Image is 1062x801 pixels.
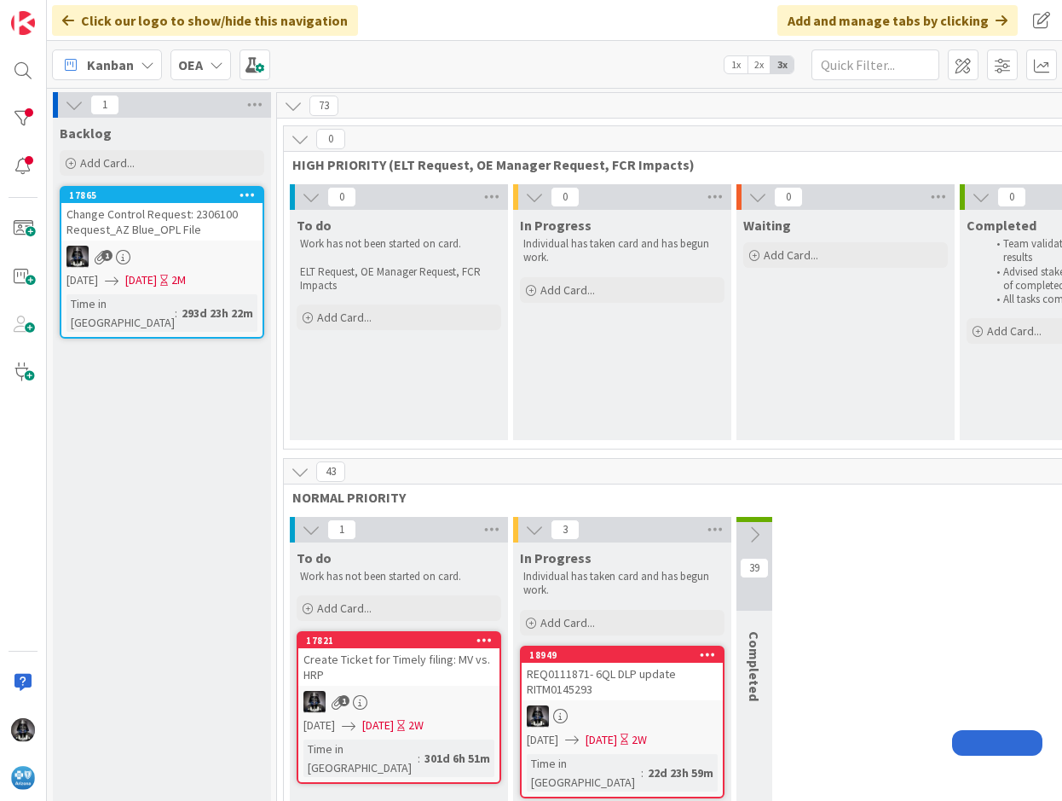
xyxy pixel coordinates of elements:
[66,271,98,289] span: [DATE]
[61,188,263,241] div: 17865Change Control Request: 2306100 Request_AZ Blue_OPL File
[11,718,35,742] img: KG
[90,95,119,115] span: 1
[522,647,723,663] div: 18949
[811,49,939,80] input: Quick Filter...
[303,740,418,777] div: Time in [GEOGRAPHIC_DATA]
[317,601,372,616] span: Add Card...
[298,691,499,713] div: KG
[316,461,345,482] span: 43
[178,56,203,73] b: OEA
[11,11,35,35] img: Visit kanbanzone.com
[527,754,641,792] div: Time in [GEOGRAPHIC_DATA]
[61,203,263,241] div: Change Control Request: 2306100 Request_AZ Blue_OPL File
[522,705,723,728] div: KG
[641,763,644,782] span: :
[420,749,494,768] div: 301d 6h 51m
[66,294,175,332] div: Time in [GEOGRAPHIC_DATA]
[303,691,326,713] img: KG
[522,647,723,700] div: 18949REQ0111871- 6QL DLP update RITM0145293
[418,749,420,768] span: :
[740,558,769,578] span: 39
[338,695,349,706] span: 1
[527,705,549,728] img: KG
[297,217,332,234] span: To do
[774,187,803,207] span: 0
[298,633,499,648] div: 17821
[522,663,723,700] div: REQ0111871- 6QL DLP update RITM0145293
[11,766,35,790] img: avatar
[540,615,595,630] span: Add Card...
[724,56,747,73] span: 1x
[408,717,424,734] div: 2W
[764,247,818,263] span: Add Card...
[61,188,263,203] div: 17865
[523,570,721,598] p: Individual has taken card and has begun work.
[997,187,1026,207] span: 0
[586,731,617,749] span: [DATE]
[746,631,763,701] span: Completed
[309,96,338,116] span: 73
[529,649,723,661] div: 18949
[125,271,157,289] span: [DATE]
[298,648,499,686] div: Create Ticket for Timely filing: MV vs. HRP
[644,763,718,782] div: 22d 23h 59m
[80,155,135,171] span: Add Card...
[87,55,134,75] span: Kanban
[362,717,394,734] span: [DATE]
[300,265,498,293] p: ELT Request, OE Manager Request, FCR Impacts
[520,217,592,234] span: In Progress
[101,250,113,261] span: 1
[777,5,1018,36] div: Add and manage tabs by clicking
[327,519,356,540] span: 1
[60,125,112,142] span: Backlog
[520,549,592,566] span: In Progress
[298,633,499,686] div: 17821Create Ticket for Timely filing: MV vs. HRP
[316,129,345,149] span: 0
[297,549,332,566] span: To do
[175,304,177,322] span: :
[300,570,498,583] p: Work has not been started on card.
[967,217,1036,234] span: Completed
[743,217,791,234] span: Waiting
[327,187,356,207] span: 0
[303,717,335,734] span: [DATE]
[66,246,89,268] img: KG
[551,519,580,540] span: 3
[551,187,580,207] span: 0
[987,323,1042,339] span: Add Card...
[317,310,372,325] span: Add Card...
[306,635,499,647] div: 17821
[632,731,647,749] div: 2W
[69,189,263,201] div: 17865
[300,237,498,251] p: Work has not been started on card.
[177,304,257,322] div: 293d 23h 22m
[527,731,558,749] span: [DATE]
[747,56,771,73] span: 2x
[171,271,186,289] div: 2M
[52,5,358,36] div: Click our logo to show/hide this navigation
[61,246,263,268] div: KG
[540,282,595,298] span: Add Card...
[523,237,721,265] p: Individual has taken card and has begun work.
[771,56,794,73] span: 3x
